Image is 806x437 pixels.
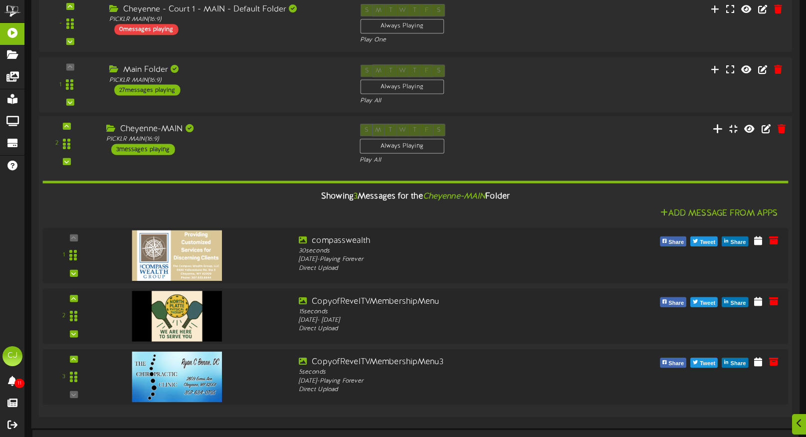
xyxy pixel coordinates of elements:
button: Tweet [690,358,718,368]
span: Share [728,237,748,248]
div: Always Playing [360,19,444,33]
button: Share [722,237,748,247]
button: Tweet [690,297,718,307]
div: CopyofRevelTVMembershipMenu3 [299,357,595,368]
div: CopyofRevelTVMembershipMenu [299,296,595,308]
button: Add Message From Apps [657,208,781,220]
button: Tweet [690,237,718,247]
div: Always Playing [360,139,444,154]
div: Play One [360,36,534,44]
i: Cheyenne-MAIN [423,192,486,201]
button: Share [660,237,686,247]
span: Share [666,359,686,370]
div: 5 seconds [299,369,595,377]
span: 3 [354,192,358,201]
div: 3 messages playing [111,144,175,155]
div: Cheyenne - Court 1 - MAIN - Default Folder [109,4,345,15]
div: [DATE] - Playing Forever [299,377,595,386]
div: Showing Messages for the Folder [35,186,796,208]
div: PICKLR MAIN ( 16:9 ) [109,15,345,24]
div: Direct Upload [299,325,595,334]
div: Play All [360,156,535,165]
div: 0 messages playing [114,24,178,35]
div: 30 seconds [299,247,595,255]
span: Tweet [698,237,717,248]
span: Tweet [698,298,717,309]
span: Tweet [698,359,717,370]
span: Share [728,298,748,309]
img: 340b7c9f-825d-4b90-80e1-9f329af8c527.png [132,230,222,281]
img: 8b71f230-9825-4048-ae61-991edf434a71.png [132,291,222,342]
div: CJ [2,346,22,366]
div: 15 seconds [299,308,595,316]
div: Always Playing [360,80,444,94]
span: Share [728,359,748,370]
div: compasswealth [299,235,595,247]
div: Direct Upload [299,386,595,394]
button: Share [660,297,686,307]
div: [DATE] - Playing Forever [299,256,595,264]
span: Share [666,237,686,248]
div: Main Folder [109,65,345,76]
button: Share [722,297,748,307]
span: 11 [14,379,24,388]
div: [DATE] - [DATE] [299,316,595,325]
button: Share [722,358,748,368]
div: PICKLR MAIN ( 16:9 ) [109,76,345,85]
button: Share [660,358,686,368]
span: Share [666,298,686,309]
img: 17681ce5-cb42-4f97-9bd6-ec3d7b556b6a.png [132,352,222,402]
div: Cheyenne-MAIN [106,124,345,135]
div: Play All [360,97,534,105]
div: 27 messages playing [114,85,180,96]
div: PICKLR MAIN ( 16:9 ) [106,136,345,144]
div: Direct Upload [299,264,595,273]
